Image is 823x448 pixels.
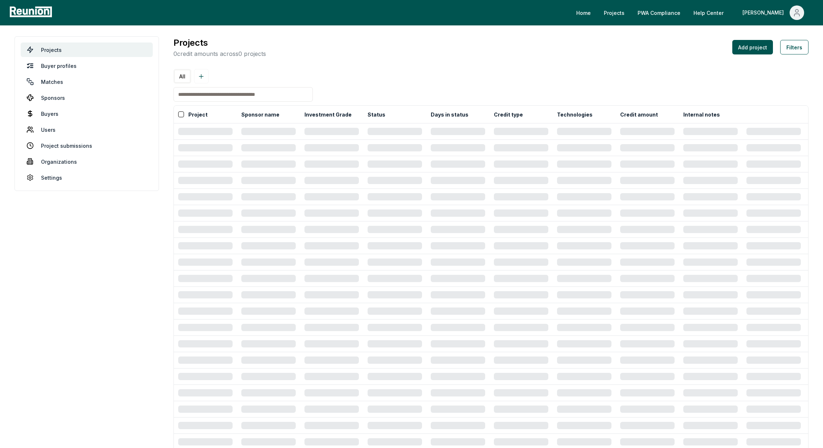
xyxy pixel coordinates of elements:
[303,107,353,122] button: Investment Grade
[21,58,153,73] a: Buyer profiles
[21,122,153,137] a: Users
[429,107,470,122] button: Days in status
[632,5,686,20] a: PWA Compliance
[187,107,209,122] button: Project
[688,5,729,20] a: Help Center
[21,90,153,105] a: Sponsors
[737,5,810,20] button: [PERSON_NAME]
[780,40,808,54] button: Filters
[732,40,773,54] button: Add project
[366,107,387,122] button: Status
[21,42,153,57] a: Projects
[175,70,190,82] button: All
[21,170,153,185] a: Settings
[682,107,721,122] button: Internal notes
[173,49,266,58] p: 0 credit amounts across 0 projects
[21,74,153,89] a: Matches
[570,5,816,20] nav: Main
[598,5,630,20] a: Projects
[742,5,787,20] div: [PERSON_NAME]
[21,154,153,169] a: Organizations
[556,107,594,122] button: Technologies
[240,107,281,122] button: Sponsor name
[21,106,153,121] a: Buyers
[619,107,659,122] button: Credit amount
[21,138,153,153] a: Project submissions
[570,5,597,20] a: Home
[492,107,524,122] button: Credit type
[173,36,266,49] h3: Projects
